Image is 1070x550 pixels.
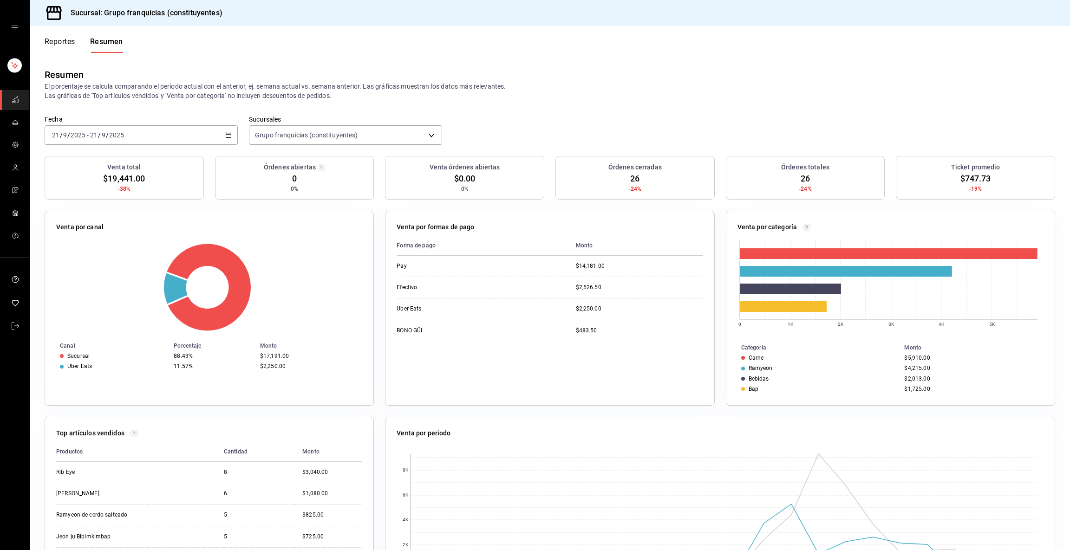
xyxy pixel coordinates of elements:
[838,322,844,327] text: 2K
[295,442,362,462] th: Monto
[224,511,287,519] div: 5
[11,24,19,32] button: open drawer
[56,468,149,476] div: Rib Eye
[403,468,409,473] text: 8K
[397,262,489,270] div: Pay
[302,511,362,519] div: $825.00
[397,284,489,291] div: Efectivo
[397,305,489,313] div: Uber Eats
[260,363,359,369] div: $2,250.00
[726,343,901,353] th: Categoría
[63,7,222,19] h3: Sucursal: Grupo franquicias (constituyentes)
[397,236,568,256] th: Forma de pago
[56,511,149,519] div: Ramyeon de cerdo salteado
[900,343,1055,353] th: Monto
[56,428,124,438] p: Top artículos vendidos
[45,37,123,53] div: navigation tabs
[576,262,703,270] div: $14,181.00
[951,162,1000,172] h3: Ticket promedio
[67,131,70,139] span: /
[630,172,639,185] span: 26
[264,162,316,172] h3: Órdenes abiertas
[302,468,362,476] div: $3,040.00
[67,353,90,359] div: Sucursal
[106,131,109,139] span: /
[888,322,894,327] text: 3K
[403,493,409,498] text: 6K
[576,305,703,313] div: $2,250.00
[292,172,297,185] span: 0
[101,131,106,139] input: --
[224,533,287,541] div: 5
[107,162,141,172] h3: Venta total
[608,162,662,172] h3: Órdenes cerradas
[45,116,238,123] label: Fecha
[63,131,67,139] input: --
[291,185,298,193] span: 0%
[904,355,1040,361] div: $5,910.00
[87,131,89,139] span: -
[788,322,794,327] text: 1K
[60,131,63,139] span: /
[629,185,642,193] span: -24%
[224,490,287,498] div: 6
[397,222,474,232] p: Venta por formas de pago
[960,172,991,185] span: $747.73
[170,341,256,351] th: Porcentaje
[749,386,758,392] div: Bap
[801,172,810,185] span: 26
[904,365,1040,371] div: $4,215.00
[52,131,60,139] input: --
[904,375,1040,382] div: $2,013.00
[109,131,124,139] input: ----
[67,363,92,369] div: Uber Eats
[103,172,145,185] span: $19,441.00
[90,131,98,139] input: --
[70,131,86,139] input: ----
[397,428,450,438] p: Venta por periodo
[781,162,829,172] h3: Órdenes totales
[45,82,1055,100] p: El porcentaje se calcula comparando el período actual con el anterior, ej. semana actual vs. sema...
[989,322,995,327] text: 5K
[56,533,149,541] div: Jeon ju Bibimkimbap
[302,490,362,498] div: $1,080.00
[737,222,797,232] p: Venta por categoría
[56,222,104,232] p: Venta por canal
[216,442,295,462] th: Cantidad
[397,327,489,335] div: BONO GÜI
[249,116,442,123] label: Sucursales
[174,353,253,359] div: 88.43%
[45,37,75,53] button: Reportes
[969,185,982,193] span: -19%
[749,355,764,361] div: Carne
[224,468,287,476] div: 8
[255,130,358,140] span: Grupo franquicias (constituyentes)
[430,162,500,172] h3: Venta órdenes abiertas
[90,37,123,53] button: Resumen
[939,322,945,327] text: 4K
[749,365,773,371] div: Ramyeon
[454,172,476,185] span: $0.00
[45,341,170,351] th: Canal
[56,490,149,498] div: [PERSON_NAME]
[799,185,812,193] span: -24%
[403,518,409,523] text: 4K
[45,68,84,82] div: Resumen
[260,353,359,359] div: $17,191.00
[904,386,1040,392] div: $1,725.00
[568,236,703,256] th: Monto
[98,131,101,139] span: /
[174,363,253,369] div: 11.57%
[749,375,769,382] div: Bebidas
[256,341,373,351] th: Monto
[118,185,131,193] span: -38%
[738,322,741,327] text: 0
[576,284,703,291] div: $2,526.50
[576,327,703,335] div: $483.50
[461,185,469,193] span: 0%
[302,533,362,541] div: $725.00
[403,543,409,548] text: 2K
[56,442,216,462] th: Productos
